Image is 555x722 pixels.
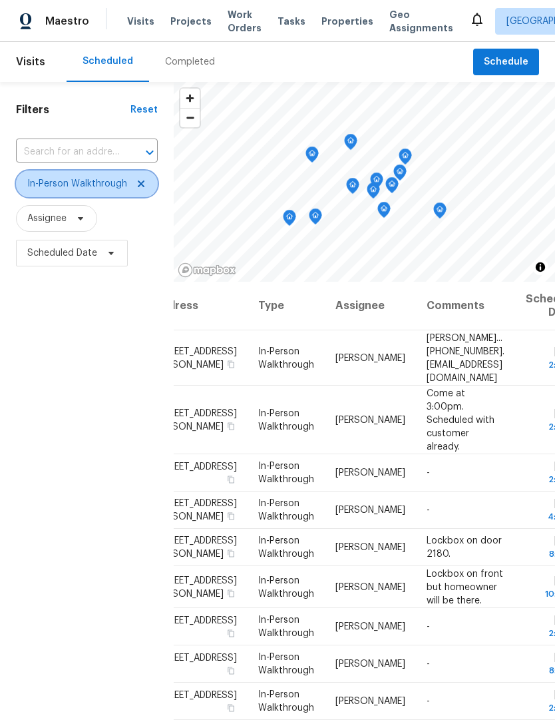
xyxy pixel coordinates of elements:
[335,543,405,552] span: [PERSON_NAME]
[225,420,237,432] button: Copy Address
[225,510,237,522] button: Copy Address
[258,346,314,369] span: In-Person Walkthrough
[427,659,430,669] span: -
[225,665,237,677] button: Copy Address
[335,415,405,424] span: [PERSON_NAME]
[335,659,405,669] span: [PERSON_NAME]
[427,697,430,706] span: -
[258,575,314,598] span: In-Person Walkthrough
[377,202,391,222] div: Map marker
[433,202,447,223] div: Map marker
[27,212,67,225] span: Assignee
[154,691,237,700] span: [STREET_ADDRESS]
[393,165,407,185] div: Map marker
[225,702,237,714] button: Copy Address
[321,15,373,28] span: Properties
[27,246,97,260] span: Scheduled Date
[258,408,314,431] span: In-Person Walkthrough
[305,147,319,167] div: Map marker
[225,627,237,639] button: Copy Address
[427,569,503,605] span: Lockbox on front but homeowner will be there.
[258,462,314,484] span: In-Person Walkthrough
[532,259,548,275] button: Toggle attribution
[258,499,314,522] span: In-Person Walkthrough
[154,653,237,663] span: [STREET_ADDRESS]
[367,182,380,203] div: Map marker
[427,622,430,631] span: -
[180,108,200,127] button: Zoom out
[427,333,504,382] span: [PERSON_NAME]... [PHONE_NUMBER]. [EMAIL_ADDRESS][DOMAIN_NAME]
[225,587,237,599] button: Copy Address
[389,8,453,35] span: Geo Assignments
[154,536,237,559] span: [STREET_ADDRESS][PERSON_NAME]
[344,134,357,155] div: Map marker
[335,582,405,591] span: [PERSON_NAME]
[154,575,237,598] span: [STREET_ADDRESS][PERSON_NAME]
[154,616,237,625] span: [STREET_ADDRESS]
[370,173,383,193] div: Map marker
[258,653,314,675] span: In-Person Walkthrough
[258,615,314,638] span: In-Person Walkthrough
[154,499,237,522] span: [STREET_ADDRESS][PERSON_NAME]
[16,142,120,163] input: Search for an address...
[225,547,237,559] button: Copy Address
[180,89,200,108] button: Zoom in
[127,15,154,28] span: Visits
[154,346,237,369] span: [STREET_ADDRESS][PERSON_NAME]
[165,55,215,69] div: Completed
[277,17,305,26] span: Tasks
[484,54,528,71] span: Schedule
[228,8,262,35] span: Work Orders
[473,49,539,76] button: Schedule
[283,210,296,230] div: Map marker
[335,697,405,706] span: [PERSON_NAME]
[16,47,45,77] span: Visits
[83,55,133,68] div: Scheduled
[248,282,325,330] th: Type
[258,690,314,713] span: In-Person Walkthrough
[309,208,322,229] div: Map marker
[153,282,248,330] th: Address
[178,262,236,278] a: Mapbox homepage
[335,506,405,515] span: [PERSON_NAME]
[335,468,405,478] span: [PERSON_NAME]
[427,468,430,478] span: -
[335,622,405,631] span: [PERSON_NAME]
[536,260,544,274] span: Toggle attribution
[416,282,515,330] th: Comments
[427,536,502,559] span: Lockbox on door 2180.
[154,408,237,431] span: [STREET_ADDRESS][PERSON_NAME]
[180,109,200,127] span: Zoom out
[427,388,494,451] span: Come at 3:00pm. Scheduled with customer already.
[170,15,212,28] span: Projects
[346,178,359,198] div: Map marker
[258,536,314,559] span: In-Person Walkthrough
[130,103,158,117] div: Reset
[16,103,130,117] h1: Filters
[225,474,237,486] button: Copy Address
[225,358,237,370] button: Copy Address
[154,462,237,472] span: [STREET_ADDRESS]
[335,353,405,362] span: [PERSON_NAME]
[27,177,127,190] span: In-Person Walkthrough
[427,506,430,515] span: -
[385,177,399,198] div: Map marker
[399,149,412,169] div: Map marker
[325,282,416,330] th: Assignee
[45,15,89,28] span: Maestro
[140,143,159,162] button: Open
